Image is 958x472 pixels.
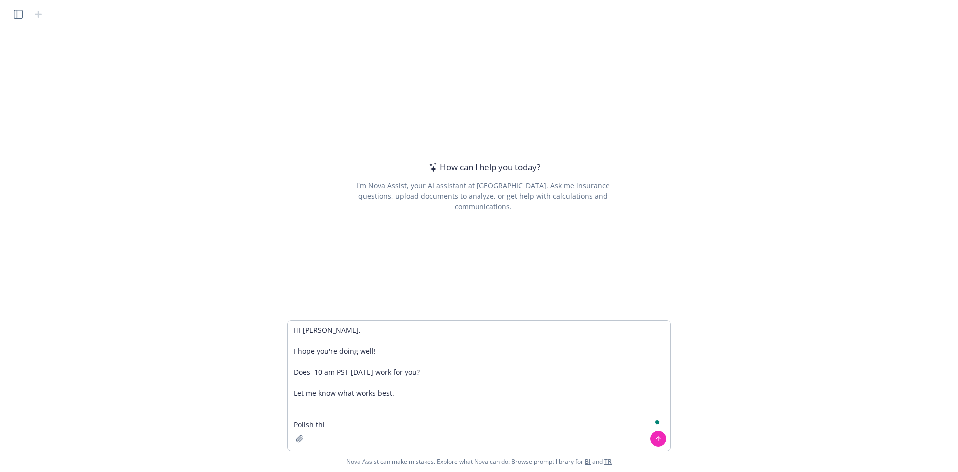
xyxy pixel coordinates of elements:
[585,457,591,466] a: BI
[426,161,540,174] div: How can I help you today?
[288,321,670,451] textarea: To enrich screen reader interactions, please activate Accessibility in Grammarly extension settings
[346,451,612,472] span: Nova Assist can make mistakes. Explore what Nova can do: Browse prompt library for and
[604,457,612,466] a: TR
[342,180,623,212] div: I'm Nova Assist, your AI assistant at [GEOGRAPHIC_DATA]. Ask me insurance questions, upload docum...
